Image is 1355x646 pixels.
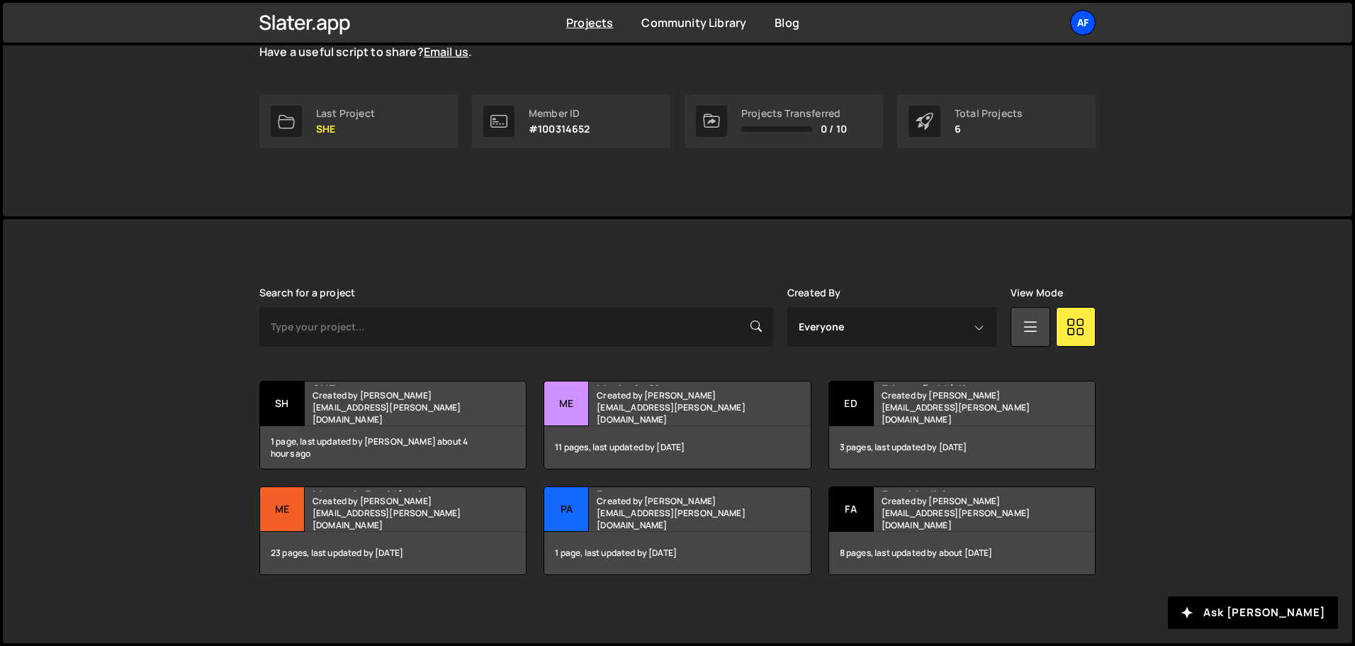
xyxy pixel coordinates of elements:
div: Me [544,382,589,426]
div: Total Projects [955,108,1023,119]
div: Projects Transferred [741,108,847,119]
small: Created by [PERSON_NAME][EMAIL_ADDRESS][PERSON_NAME][DOMAIN_NAME] [313,495,483,531]
div: Ed [829,382,874,426]
div: SH [260,382,305,426]
h2: Medcel - Site [597,382,768,386]
a: Projects [566,15,613,30]
div: Member ID [529,108,590,119]
div: 1 page, last updated by [PERSON_NAME] about 4 hours ago [260,426,526,469]
span: 0 / 10 [821,123,847,135]
a: Me Mentoria Residência Created by [PERSON_NAME][EMAIL_ADDRESS][PERSON_NAME][DOMAIN_NAME] 23 pages... [259,486,527,575]
div: Last Project [316,108,375,119]
a: Ed Educação Médica Created by [PERSON_NAME][EMAIL_ADDRESS][PERSON_NAME][DOMAIN_NAME] 3 pages, las... [828,381,1096,469]
input: Type your project... [259,307,773,347]
h2: SHE [313,382,483,386]
div: 1 page, last updated by [DATE] [544,532,810,574]
p: #100314652 [529,123,590,135]
a: Email us [424,44,468,60]
a: Last Project SHE [259,94,458,148]
label: Created By [787,287,841,299]
div: Fa [829,487,874,532]
small: Created by [PERSON_NAME][EMAIL_ADDRESS][PERSON_NAME][DOMAIN_NAME] [882,389,1052,425]
a: Me Medcel - Site Created by [PERSON_NAME][EMAIL_ADDRESS][PERSON_NAME][DOMAIN_NAME] 11 pages, last... [544,381,811,469]
p: SHE [316,123,375,135]
p: 6 [955,123,1023,135]
div: 8 pages, last updated by about [DATE] [829,532,1095,574]
small: Created by [PERSON_NAME][EMAIL_ADDRESS][PERSON_NAME][DOMAIN_NAME] [882,495,1052,531]
a: Af [1070,10,1096,35]
button: Ask [PERSON_NAME] [1168,596,1338,629]
small: Created by [PERSON_NAME][EMAIL_ADDRESS][PERSON_NAME][DOMAIN_NAME] [597,389,768,425]
small: Created by [PERSON_NAME][EMAIL_ADDRESS][PERSON_NAME][DOMAIN_NAME] [597,495,768,531]
h2: Papers [597,487,768,491]
label: View Mode [1011,287,1063,299]
h2: Mentoria Residência [313,487,483,491]
a: SH SHE Created by [PERSON_NAME][EMAIL_ADDRESS][PERSON_NAME][DOMAIN_NAME] 1 page, last updated by ... [259,381,527,469]
div: 23 pages, last updated by [DATE] [260,532,526,574]
div: 3 pages, last updated by [DATE] [829,426,1095,469]
h2: Educação Médica [882,382,1052,386]
small: Created by [PERSON_NAME][EMAIL_ADDRESS][PERSON_NAME][DOMAIN_NAME] [313,389,483,425]
label: Search for a project [259,287,355,299]
div: Pa [544,487,589,532]
a: Pa Papers Created by [PERSON_NAME][EMAIL_ADDRESS][PERSON_NAME][DOMAIN_NAME] 1 page, last updated ... [544,486,811,575]
a: Fa Faça Medicina Created by [PERSON_NAME][EMAIL_ADDRESS][PERSON_NAME][DOMAIN_NAME] 8 pages, last ... [828,486,1096,575]
a: Blog [775,15,799,30]
div: 11 pages, last updated by [DATE] [544,426,810,469]
div: Me [260,487,305,532]
a: Community Library [641,15,746,30]
h2: Faça Medicina [882,487,1052,491]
